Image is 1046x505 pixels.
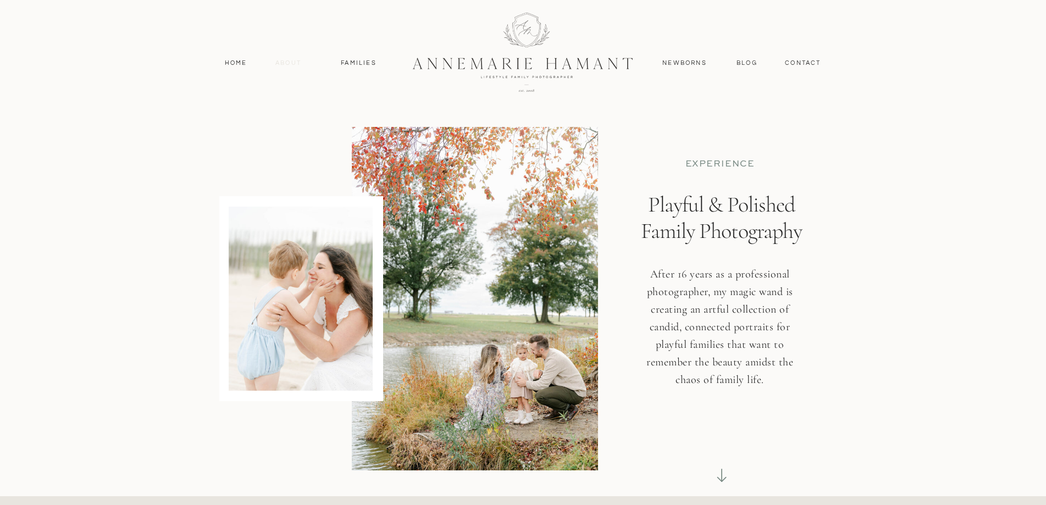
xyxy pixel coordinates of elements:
[652,158,788,170] p: EXPERIENCE
[639,265,801,407] h3: After 16 years as a professional photographer, my magic wand is creating an artful collection of ...
[632,191,811,291] h1: Playful & Polished Family Photography
[220,58,252,68] a: Home
[334,58,384,68] a: Families
[779,58,827,68] a: contact
[658,58,711,68] a: Newborns
[273,58,305,68] a: About
[734,58,760,68] a: Blog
